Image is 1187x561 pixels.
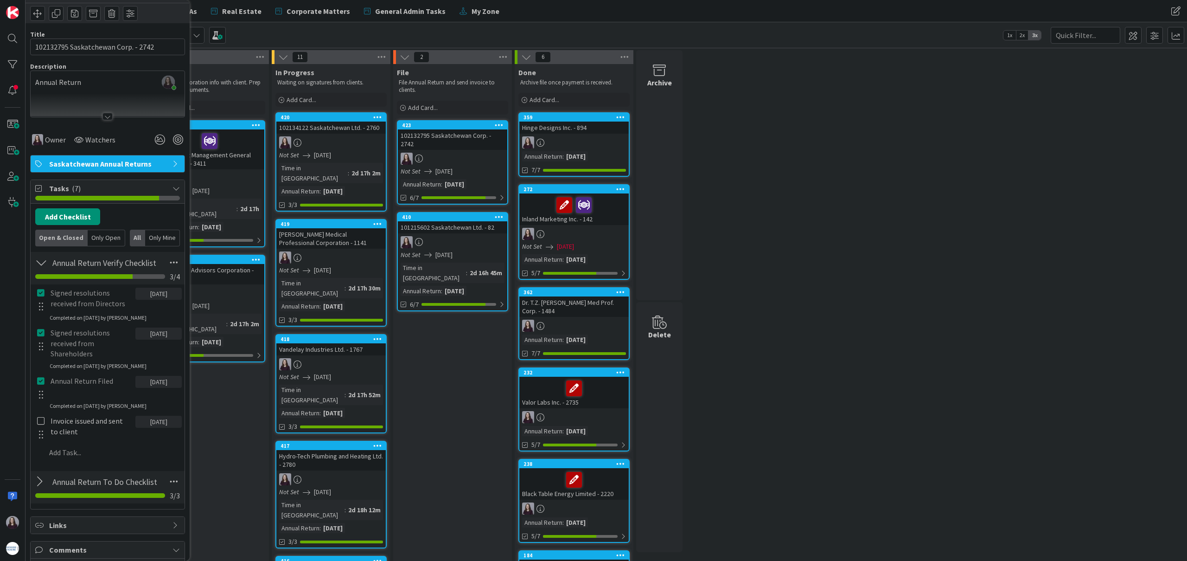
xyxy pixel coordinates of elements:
div: 421I2I Vestcom Advisors Corporation - 2761 [155,256,264,284]
div: Valor Labs Inc. - 2735 [519,377,629,408]
a: General Admin Tasks [358,3,451,19]
span: ( 7 ) [72,184,81,193]
img: BC [522,411,534,423]
i: Not Set [401,251,421,259]
div: Completed on [DATE] by [PERSON_NAME] [50,362,147,370]
span: My Zone [472,6,499,17]
span: Add Card... [287,96,316,104]
i: Not Set [279,373,299,381]
div: 238 [519,460,629,468]
div: 272Inland Marketing Inc. - 142 [519,185,629,225]
div: BC [519,411,629,423]
div: BC [519,320,629,332]
img: BC [279,136,291,148]
div: 272 [519,185,629,193]
div: 410 [398,213,507,221]
div: [DATE] [564,517,588,528]
div: 2d 16h 45m [467,268,504,278]
img: BC [401,236,413,248]
div: [DATE] [564,254,588,264]
span: 7/7 [531,348,540,358]
span: 5/7 [531,440,540,450]
div: Time in [GEOGRAPHIC_DATA] [279,278,345,298]
div: BC [276,358,386,370]
div: Time in [GEOGRAPHIC_DATA] [279,385,345,405]
span: 3 / 4 [170,271,180,282]
span: Description [30,62,66,71]
div: 423102132795 Saskatchewan Corp. - 2742 [398,121,507,150]
span: 6/7 [410,193,419,203]
span: : [319,523,321,533]
div: Time in [GEOGRAPHIC_DATA] [279,500,345,520]
div: 423 [398,121,507,129]
div: 423 [402,122,507,129]
span: Corporate Matters [287,6,350,17]
div: 417 [281,443,386,449]
span: Done [518,68,536,77]
div: Annual Return [279,301,319,311]
div: [DATE] [564,335,588,345]
div: Time in [GEOGRAPHIC_DATA] [279,163,348,183]
div: 417 [276,442,386,450]
div: 359 [523,114,629,121]
img: BC [279,473,291,485]
span: [DATE] [314,487,331,497]
p: Signed resolutions received from Directors [51,288,132,309]
div: Completed on [DATE] by [PERSON_NAME] [50,402,147,410]
div: 417Hydro-Tech Plumbing and Heating Ltd. - 2780 [276,442,386,471]
span: Owner [45,134,66,145]
div: 238Black Table Energy Limited - 2220 [519,460,629,500]
div: 184 [523,552,629,559]
div: Only Open [88,230,125,246]
div: BC [276,136,386,148]
div: 421 [155,256,264,264]
img: BC [279,358,291,370]
span: : [562,254,564,264]
div: BC [276,473,386,485]
img: BC [522,503,534,515]
div: 184 [519,551,629,560]
input: type card name here... [30,39,185,55]
span: 2 [414,52,429,63]
div: [DATE] [199,222,223,232]
a: Real Estate [205,3,267,19]
div: Vandelay Industries Ltd. - 1767 [276,343,386,355]
div: Annual Return [522,335,562,345]
span: Watchers [85,134,115,145]
span: : [562,426,564,436]
div: [DATE] [135,376,182,388]
div: 2d 18h 12m [346,505,383,515]
div: BC [155,287,264,299]
div: Annual Return [279,523,319,533]
span: 3 / 3 [170,490,180,501]
span: [DATE] [557,242,574,251]
input: Add Checklist... [49,473,161,490]
div: [DATE] [442,286,466,296]
div: Basin Asset Management General Partner Inc. - 3411 [155,129,264,169]
div: [DATE] [135,328,182,340]
div: BC [276,251,386,264]
div: [DATE] [321,186,345,196]
div: [DATE] [321,301,345,311]
div: 419[PERSON_NAME] Medical Professional Corporation - 1141 [276,220,386,249]
span: 3/3 [288,315,297,325]
div: 420 [276,113,386,122]
div: 418 [276,335,386,343]
img: BC [522,136,534,148]
p: Archive file once payment is received. [520,79,628,86]
p: Annual Return Filed [51,376,132,387]
div: Annual Return [279,186,319,196]
div: 2d 17h 52m [346,390,383,400]
div: 410101215602 Saskatchewan Ltd. - 82 [398,213,507,233]
input: Quick Filter... [1051,27,1120,44]
div: [DATE] [135,288,182,300]
span: Comments [49,544,168,555]
div: Annual Return [401,286,441,296]
div: Dr. T.Z. [PERSON_NAME] Med Prof. Corp. - 1484 [519,297,629,317]
span: 3/3 [288,537,297,547]
img: lfEjnJtUo52czcLCb8j1tFRaeMsBiTAE.jpg [162,76,175,89]
span: File [397,68,409,77]
span: Links [49,520,168,531]
div: Annual Return [522,517,562,528]
span: : [226,319,228,329]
